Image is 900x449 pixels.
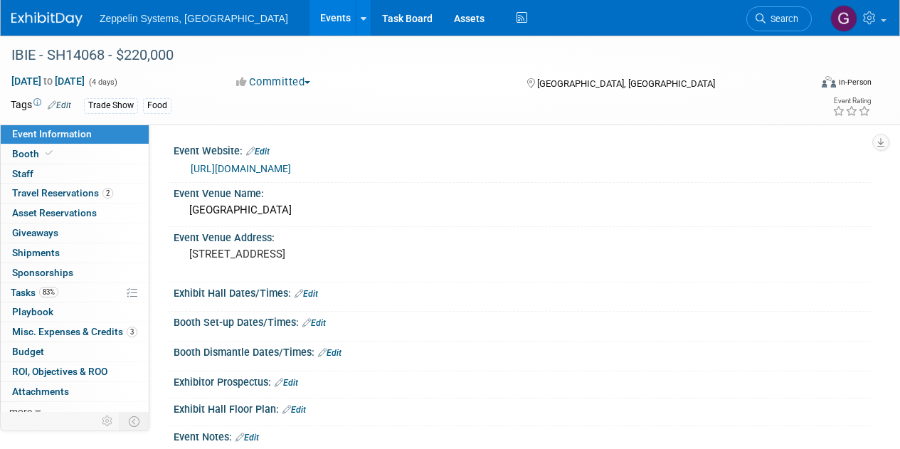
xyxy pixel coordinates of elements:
span: Event Information [12,128,92,139]
span: 3 [127,327,137,337]
a: Sponsorships [1,263,149,282]
span: Budget [12,346,44,357]
pre: [STREET_ADDRESS] [189,248,449,260]
a: Edit [302,318,326,328]
a: Asset Reservations [1,204,149,223]
span: 83% [39,287,58,297]
img: Format-Inperson.png [822,76,836,88]
span: Staff [12,168,33,179]
div: Event Venue Address: [174,227,872,245]
span: ROI, Objectives & ROO [12,366,107,377]
span: Giveaways [12,227,58,238]
div: Booth Set-up Dates/Times: [174,312,872,330]
div: Trade Show [84,98,138,113]
span: (4 days) [88,78,117,87]
span: 2 [102,188,113,199]
span: Zeppelin Systems, [GEOGRAPHIC_DATA] [100,13,288,24]
a: Staff [1,164,149,184]
td: Toggle Event Tabs [120,412,149,430]
td: Personalize Event Tab Strip [95,412,120,430]
div: IBIE - SH14068 - $220,000 [6,43,798,68]
a: Booth [1,144,149,164]
a: Edit [295,289,318,299]
i: Booth reservation complete [46,149,53,157]
a: Playbook [1,302,149,322]
div: Event Rating [832,97,871,105]
a: Edit [282,405,306,415]
a: Event Information [1,125,149,144]
a: Attachments [1,382,149,401]
a: ROI, Objectives & ROO [1,362,149,381]
div: Exhibitor Prospectus: [174,371,872,390]
a: Travel Reservations2 [1,184,149,203]
div: [GEOGRAPHIC_DATA] [184,199,861,221]
a: more [1,402,149,421]
a: Edit [275,378,298,388]
a: [URL][DOMAIN_NAME] [191,163,291,174]
div: Food [143,98,171,113]
span: Asset Reservations [12,207,97,218]
a: Budget [1,342,149,361]
button: Committed [231,75,316,90]
span: more [9,406,32,417]
a: Edit [48,100,71,110]
div: Exhibit Hall Dates/Times: [174,282,872,301]
img: ExhibitDay [11,12,83,26]
a: Misc. Expenses & Credits3 [1,322,149,342]
span: Playbook [12,306,53,317]
span: Travel Reservations [12,187,113,199]
a: Giveaways [1,223,149,243]
img: Genevieve Dewald [830,5,857,32]
div: Event Venue Name: [174,183,872,201]
div: Event Format [746,74,872,95]
span: [DATE] [DATE] [11,75,85,88]
a: Edit [318,348,342,358]
span: Attachments [12,386,69,397]
div: Booth Dismantle Dates/Times: [174,342,872,360]
a: Search [746,6,812,31]
a: Tasks83% [1,283,149,302]
td: Tags [11,97,71,114]
div: Exhibit Hall Floor Plan: [174,398,872,417]
a: Edit [235,433,259,443]
a: Edit [246,147,270,157]
span: Misc. Expenses & Credits [12,326,137,337]
span: Sponsorships [12,267,73,278]
span: Tasks [11,287,58,298]
span: [GEOGRAPHIC_DATA], [GEOGRAPHIC_DATA] [537,78,715,89]
a: Shipments [1,243,149,263]
span: Booth [12,148,55,159]
span: to [41,75,55,87]
div: Event Notes: [174,426,872,445]
div: In-Person [838,77,872,88]
span: Shipments [12,247,60,258]
div: Event Website: [174,140,872,159]
span: Search [766,14,798,24]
